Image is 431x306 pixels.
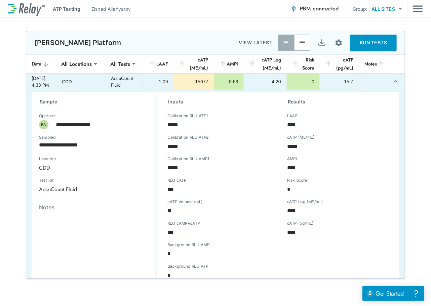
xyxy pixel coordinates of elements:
button: Site setup [330,34,348,52]
div: [DATE] 4:33 PM [32,75,51,88]
div: cATP (ME/mL) [179,56,208,72]
p: [PERSON_NAME] Platform [34,39,121,47]
div: Notes [364,60,385,68]
label: RLU cATP [167,178,186,183]
label: cATP (pg/mL) [287,221,314,226]
p: Elshad Allahyarov [91,5,131,12]
img: Connected Icon [290,5,297,12]
div: 0.63 [220,78,238,85]
div: All Locations [56,57,96,71]
img: Latest [283,39,289,46]
span: PBM [300,4,339,13]
p: VIEW LATEST [239,39,273,47]
iframe: Resource center [362,286,424,301]
h3: Inputs [168,98,272,106]
label: cATP Volume (mL) [167,200,203,204]
label: AMPi [287,157,297,161]
div: 4.20 [249,78,281,85]
img: View All [299,39,306,46]
h3: Sample [40,98,155,106]
label: Background RLU AMP [167,243,209,247]
img: LuminUltra Relay [8,2,45,16]
label: Risk Score [287,178,307,183]
p: Group: [353,5,368,12]
div: 1.09 [149,78,168,85]
label: cATP (ME/mL) [287,135,315,140]
label: Sampled [39,135,56,140]
label: Calibration RLU AMP1 [167,157,209,161]
div: cATP Log (ME/mL) [249,56,281,72]
label: Test Kit [39,178,90,183]
img: Export Icon [318,39,326,47]
label: Operator [39,114,56,118]
div: 15.7 [325,78,353,85]
th: Date [26,54,56,74]
p: ATP Testing [53,5,80,12]
img: Settings Icon [335,39,343,47]
label: cATP Log (ME/mL) [287,200,323,204]
div: 15677 [179,78,208,85]
div: cATP (pg/mL) [325,56,353,72]
td: CDD [56,74,106,90]
div: Risk Score [292,56,314,72]
button: expand row [390,76,401,87]
button: RUN TESTS [350,35,397,51]
div: AccuCount Fluid [34,182,102,196]
input: Choose date, selected date is Sep 4, 2025 [34,138,143,151]
div: EA [39,120,48,129]
label: RLU cAMP+cATP [167,221,200,226]
button: Main menu [413,2,423,15]
button: Export [314,35,330,51]
div: All Tests [106,57,135,71]
h3: Results [288,98,391,106]
label: Calibration RLU ATP2 [167,135,209,140]
button: PBM connected [288,2,342,15]
img: Drawer Icon [413,2,423,15]
label: Background RLU ATP [167,264,208,269]
label: LAAF [287,114,298,118]
div: LAAF [149,60,168,68]
div: AMPi [219,60,238,68]
div: 0 [292,78,314,85]
label: Calibration RLU ATP1 [167,114,208,118]
div: CDD [34,161,148,174]
td: AccuCount Fluid [106,74,143,90]
span: connected [313,5,339,12]
label: Location [39,157,124,161]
